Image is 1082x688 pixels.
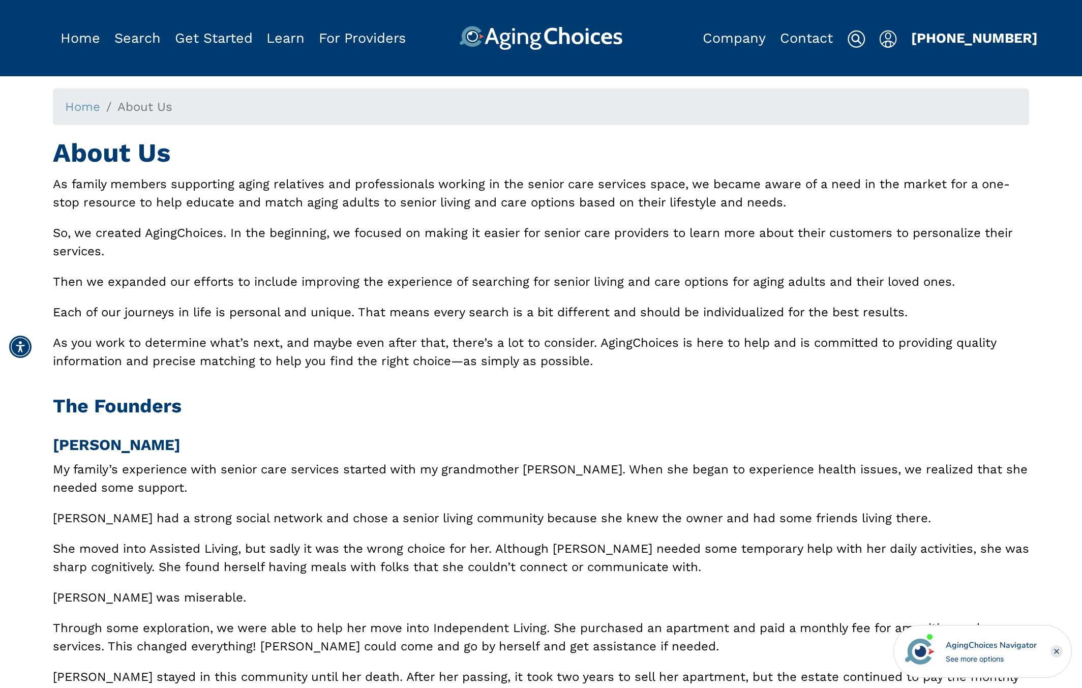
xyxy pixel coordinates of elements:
p: As family members supporting aging relatives and professionals working in the senior care service... [53,175,1029,212]
p: [PERSON_NAME] was miserable. [53,588,1029,607]
p: Then we expanded our efforts to include improving the experience of searching for senior living a... [53,273,1029,291]
div: See more options [946,653,1037,664]
img: user-icon.svg [879,30,897,48]
h3: [PERSON_NAME] [53,436,1029,454]
a: Contact [780,30,833,46]
a: Home [65,100,100,114]
a: Home [61,30,100,46]
p: As you work to determine what’s next, and maybe even after that, there’s a lot to consider. Aging... [53,334,1029,370]
p: [PERSON_NAME] had a strong social network and chose a senior living community because she knew th... [53,509,1029,527]
div: AgingChoices Navigator [946,639,1037,651]
h1: About Us [53,137,1029,169]
a: Get Started [175,30,253,46]
div: Close [1050,645,1063,657]
img: AgingChoices [459,26,622,50]
p: My family’s experience with senior care services started with my grandmother [PERSON_NAME]. When ... [53,460,1029,497]
a: For Providers [319,30,406,46]
h2: The Founders [53,395,1029,417]
div: Popover trigger [114,26,161,50]
a: Search [114,30,161,46]
p: Each of our journeys in life is personal and unique. That means every search is a bit different a... [53,303,1029,321]
p: Through some exploration, we were able to help her move into Independent Living. She purchased an... [53,619,1029,655]
p: So, we created AgingChoices. In the beginning, we focused on making it easier for senior care pro... [53,224,1029,260]
nav: breadcrumb [53,88,1029,125]
p: She moved into Assisted Living, but sadly it was the wrong choice for her. Although [PERSON_NAME]... [53,540,1029,576]
div: Popover trigger [879,26,897,50]
a: Company [703,30,766,46]
img: avatar [903,634,937,669]
a: Learn [266,30,305,46]
span: About Us [117,100,172,114]
a: [PHONE_NUMBER] [911,30,1038,46]
div: Accessibility Menu [9,336,32,358]
img: search-icon.svg [847,30,865,48]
